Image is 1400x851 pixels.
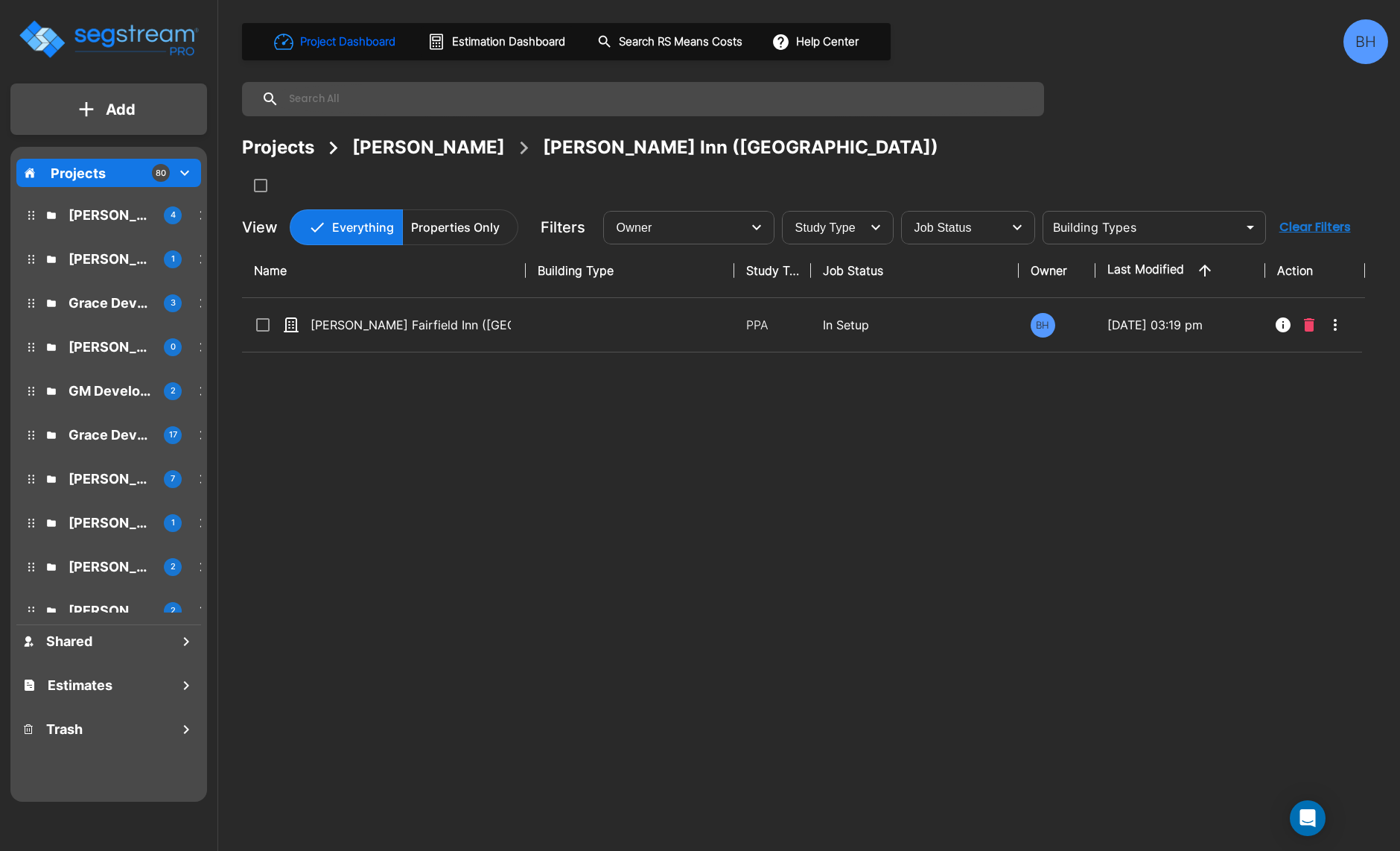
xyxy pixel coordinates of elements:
div: [PERSON_NAME] Inn ([GEOGRAPHIC_DATA]) [543,134,938,161]
h1: Project Dashboard [300,34,395,51]
span: Study Type [795,221,856,234]
button: Search RS Means Costs [591,28,751,57]
p: Mike Schoenfeld [69,469,152,489]
span: Job Status [914,221,972,234]
div: Select [606,206,742,248]
button: Info [1268,310,1298,340]
button: Help Center [769,28,865,56]
th: Owner [1019,244,1095,298]
p: Sean Abramson [69,557,152,577]
p: 0 [171,341,176,353]
p: Tom Patel 2024 [69,337,152,357]
div: Projects [242,134,314,161]
div: Select [904,206,1002,248]
p: 1 [171,516,175,529]
button: Everything [290,209,403,245]
th: Last Modified [1095,244,1264,298]
p: Thomas Bittner [69,513,152,533]
div: BH [1343,19,1388,64]
div: Platform [290,209,518,245]
p: Grace Development 2023 [69,425,152,445]
p: Filters [541,216,585,238]
div: [PERSON_NAME] [352,134,505,161]
img: Logo [17,18,200,60]
button: Delete [1298,310,1320,340]
p: 2 [171,604,176,617]
button: Clear Filters [1273,212,1357,242]
p: [PERSON_NAME] Fairfield Inn ([GEOGRAPHIC_DATA], [GEOGRAPHIC_DATA]) [311,316,511,334]
input: Building Types [1047,217,1237,238]
p: Joel Wright [69,601,152,621]
th: Action [1265,244,1365,298]
button: Add [10,88,207,131]
span: Owner [617,221,652,234]
th: Name [242,244,526,298]
button: Estimation Dashboard [421,26,573,57]
div: Open Intercom Messenger [1290,800,1326,836]
p: 17 [169,428,177,441]
p: Dharmesh Ahir [69,205,152,225]
p: 2 [171,385,176,397]
p: Projects [51,163,106,183]
button: Properties Only [402,209,518,245]
p: GM Development [69,381,152,401]
p: 1 [171,253,175,265]
p: 4 [171,209,176,221]
h1: Estimates [48,675,112,695]
p: In Setup [823,316,1007,334]
input: Search All [279,82,1037,116]
div: Select [785,206,861,248]
p: Add [106,98,136,121]
p: 7 [171,472,175,485]
button: SelectAll [246,171,276,200]
p: View [242,216,278,238]
h1: Trash [46,719,83,739]
button: More-Options [1320,310,1350,340]
th: Building Type [526,244,734,298]
button: Project Dashboard [268,25,404,58]
h1: Estimation Dashboard [452,34,565,51]
h1: Shared [46,631,92,651]
p: 80 [156,167,166,180]
p: Lena Vergara [69,249,152,269]
div: BH [1031,313,1055,338]
th: Job Status [811,244,1019,298]
p: 2 [171,560,176,573]
th: Study Type [734,244,811,298]
p: PPA [746,316,799,334]
p: [DATE] 03:19 pm [1107,316,1253,334]
p: 3 [171,297,176,309]
p: Properties Only [411,218,500,236]
button: Open [1240,217,1261,238]
p: Grace Development 2024 [69,293,152,313]
h1: Search RS Means Costs [619,34,742,51]
p: Everything [332,218,394,236]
